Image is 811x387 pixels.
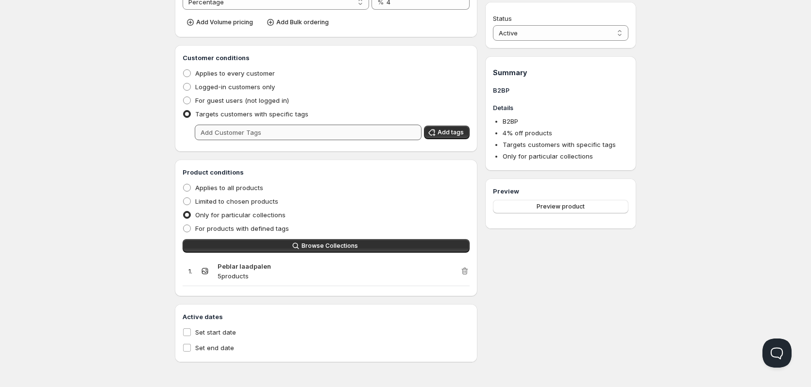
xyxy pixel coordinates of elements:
h3: Product conditions [183,167,470,177]
span: Applies to all products [195,184,263,192]
button: Add tags [424,126,470,139]
button: Preview product [493,200,628,213]
span: For products with defined tags [195,225,289,232]
strong: Peblar laadpalen [218,262,271,270]
span: Add tags [438,129,464,136]
span: Add Volume pricing [196,18,253,26]
button: Add Bulk ordering [263,16,335,29]
span: Applies to every customer [195,69,275,77]
p: 5 products [218,271,460,281]
span: Status [493,15,512,22]
h3: B2BP [493,85,628,95]
h3: Preview [493,186,628,196]
span: Browse Collections [302,242,358,250]
iframe: Help Scout Beacon - Open [762,339,792,368]
span: Targets customers with specific tags [195,110,308,118]
span: Targets customers with specific tags [503,141,616,148]
h3: Active dates [183,312,470,322]
span: Set end date [195,344,234,352]
span: Limited to chosen products [195,197,278,205]
span: Only for particular collections [503,152,593,160]
span: Set start date [195,328,236,336]
span: 4 % off products [503,129,552,137]
h3: Customer conditions [183,53,470,63]
button: Add Volume pricing [183,16,259,29]
p: 1 . [188,266,192,276]
h3: Details [493,103,628,113]
span: B2BP [503,117,518,125]
span: Preview product [537,203,585,210]
span: For guest users (not logged in) [195,97,289,104]
span: Logged-in customers only [195,83,275,91]
h1: Summary [493,68,628,78]
span: Only for particular collections [195,211,286,219]
span: Add Bulk ordering [276,18,329,26]
button: Browse Collections [183,239,470,253]
input: Add Customer Tags [195,125,422,140]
